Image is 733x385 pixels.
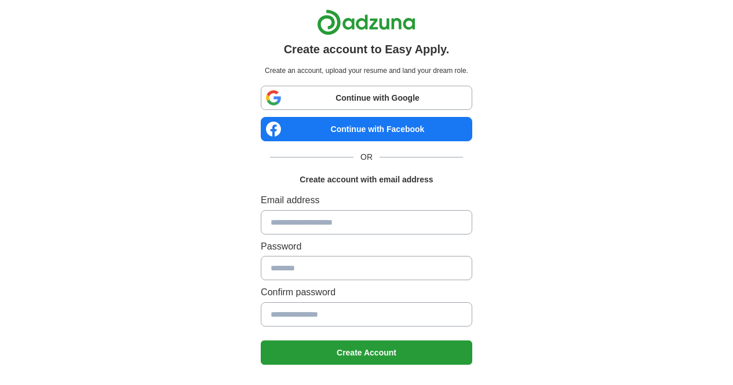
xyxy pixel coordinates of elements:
img: Adzuna logo [317,9,415,35]
a: Continue with Google [261,86,472,110]
a: Continue with Facebook [261,117,472,141]
button: Create Account [261,340,472,365]
label: Email address [261,193,472,208]
p: Create an account, upload your resume and land your dream role. [263,65,470,76]
h1: Create account to Easy Apply. [284,40,450,58]
label: Confirm password [261,285,472,300]
span: OR [353,151,380,163]
label: Password [261,239,472,254]
h1: Create account with email address [300,173,433,186]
